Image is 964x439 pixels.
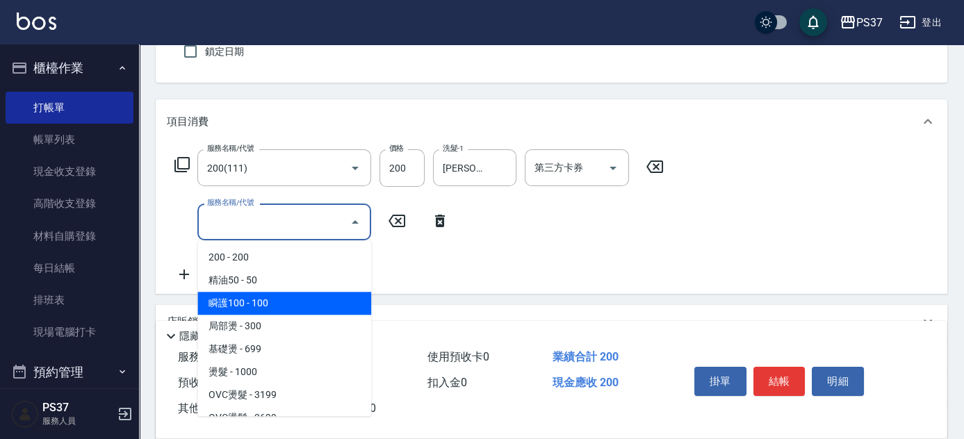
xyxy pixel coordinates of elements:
[6,354,133,390] button: 預約管理
[197,406,371,429] span: OVC燙髮 - 3699
[42,401,113,415] h5: PS37
[344,211,366,233] button: Close
[178,376,240,389] span: 預收卡販賣 0
[197,315,371,338] span: 局部燙 - 300
[856,14,883,31] div: PS37
[207,143,254,154] label: 服務名稱/代號
[6,316,133,348] a: 現場電腦打卡
[167,315,209,329] p: 店販銷售
[197,338,371,361] span: 基礎燙 - 699
[167,115,209,129] p: 項目消費
[427,350,489,363] span: 使用預收卡 0
[6,124,133,156] a: 帳單列表
[156,305,947,338] div: 店販銷售
[207,197,254,208] label: 服務名稱/代號
[6,188,133,219] a: 高階收支登錄
[205,44,244,59] span: 鎖定日期
[694,367,746,396] button: 掛單
[42,415,113,427] p: 服務人員
[799,8,827,36] button: save
[6,50,133,86] button: 櫃檯作業
[812,367,864,396] button: 明細
[156,99,947,144] div: 項目消費
[197,246,371,269] span: 200 - 200
[11,400,39,428] img: Person
[178,350,241,363] span: 服務消費 200
[602,157,624,179] button: Open
[553,376,619,389] span: 現金應收 200
[178,401,251,415] span: 其他付款方式 0
[894,10,947,35] button: 登出
[179,329,242,344] p: 隱藏業績明細
[427,376,467,389] span: 扣入金 0
[553,350,619,363] span: 業績合計 200
[197,361,371,383] span: 燙髮 - 1000
[834,8,888,37] button: PS37
[6,156,133,188] a: 現金收支登錄
[753,367,806,396] button: 結帳
[389,143,404,154] label: 價格
[6,252,133,284] a: 每日結帳
[443,143,464,154] label: 洗髮-1
[197,292,371,315] span: 瞬護100 - 100
[197,383,371,406] span: OVC燙髮 - 3199
[17,13,56,30] img: Logo
[197,269,371,292] span: 精油50 - 50
[344,157,366,179] button: Open
[6,284,133,316] a: 排班表
[6,92,133,124] a: 打帳單
[6,220,133,252] a: 材料自購登錄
